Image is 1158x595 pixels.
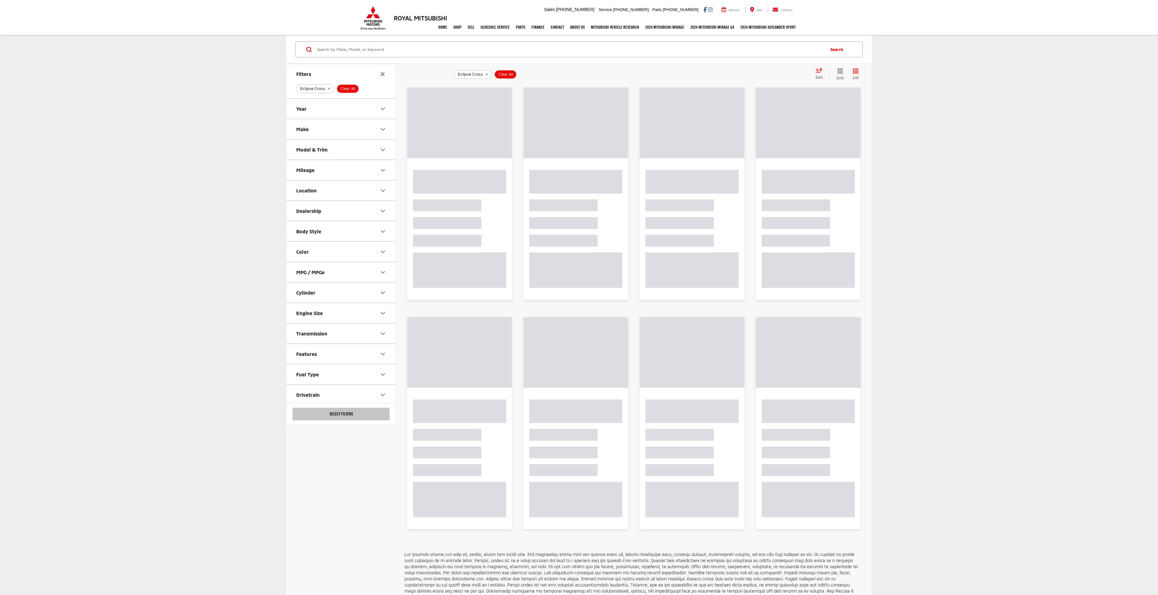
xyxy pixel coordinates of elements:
[296,84,335,93] button: remove Eclipse%20Cross
[286,364,396,384] button: Fuel TypeFuel Type
[703,7,707,12] a: Facebook: Click to visit our Facebook page
[642,20,687,35] a: 2024 Mitsubishi Mirage
[296,249,309,255] div: Color
[588,20,642,35] a: Mitsubishi Vehicle Research
[379,371,387,378] div: Fuel Type
[296,167,315,173] div: Mileage
[286,324,396,343] button: TransmissionTransmission
[812,68,829,80] button: Select sort value
[379,72,387,77] button: Filters
[286,344,396,364] button: FeaturesFeatures
[296,228,321,234] div: Body Style
[599,7,612,12] span: Service
[454,70,492,79] button: remove Eclipse%20Cross
[296,351,317,357] div: Features
[300,86,325,91] span: Eclipse Cross
[848,68,863,81] button: List View
[379,187,387,194] div: Location
[465,20,477,35] a: Sell
[296,290,315,296] div: Cylinder
[286,119,396,139] button: MakeMake
[458,72,483,77] span: Eclipse Cross
[286,242,396,262] button: ColorColor
[379,248,387,256] div: Color
[379,330,387,337] div: Transmission
[379,391,387,399] div: Drivetrain
[815,75,823,79] span: Sort
[296,106,307,112] div: Year
[829,68,848,81] button: Grid View
[663,7,698,12] span: [PHONE_NUMBER]
[336,84,359,93] button: Clear All
[286,221,396,241] button: Body StyleBody Style
[296,188,317,193] div: Location
[528,20,548,35] a: Finance
[494,70,517,79] button: Clear All
[836,75,843,81] span: Grid
[544,7,555,12] span: Sales
[781,9,793,12] span: Contact
[359,6,387,30] img: Mitsubishi
[286,201,396,221] button: DealershipDealership
[379,105,387,113] div: Year
[824,42,852,57] button: Search
[708,7,713,12] a: Instagram: Click to visit our Instagram page
[286,385,396,405] button: DrivetrainDrivetrain
[379,126,387,133] div: Make
[296,310,323,316] div: Engine Size
[296,147,328,152] div: Model & Trim
[296,371,319,377] div: Fuel Type
[737,20,799,35] a: 2024 Mitsubishi Outlander SPORT
[286,283,396,303] button: CylinderCylinder
[379,350,387,358] div: Features
[498,72,513,77] span: Clear All
[450,20,465,35] a: Shop
[316,42,824,57] input: Search by Make, Model, or Keyword
[379,310,387,317] div: Engine Size
[296,208,321,214] div: Dealership
[729,9,739,12] span: Service
[379,207,387,215] div: Dealership
[768,7,797,13] a: Contact
[513,20,528,35] a: Parts: Opens in a new tab
[379,228,387,235] div: Body Style
[286,160,396,180] button: MileageMileage
[286,262,396,282] button: MPG / MPGeMPG / MPGe
[296,269,325,275] div: MPG / MPGe
[286,303,396,323] button: Engine SizeEngine Size
[853,75,859,80] span: List
[286,140,396,160] button: Model & TrimModel & Trim
[296,126,309,132] div: Make
[379,146,387,153] div: Model & Trim
[548,20,567,35] a: Contact
[286,181,396,200] button: LocationLocation
[745,7,767,13] a: Map
[296,392,320,398] div: Drivetrain
[477,20,513,35] a: Schedule Service: Opens in a new tab
[394,15,447,21] h3: Royal Mitsubishi
[652,7,661,12] span: Parts
[757,9,762,12] span: Map
[379,289,387,296] div: Cylinder
[687,20,737,35] a: 2024 Mitsubishi Mirage G4
[613,7,649,12] span: [PHONE_NUMBER]
[717,7,744,13] a: Service
[435,20,450,35] a: Home
[379,269,387,276] div: MPG / MPGe
[293,408,390,420] button: Select Filters
[296,71,311,77] div: Filters
[567,20,588,35] a: About Us
[296,331,327,336] div: Transmission
[341,86,355,91] span: Clear All
[379,167,387,174] div: Mileage
[556,7,595,12] span: [PHONE_NUMBER]
[286,99,396,119] button: YearYear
